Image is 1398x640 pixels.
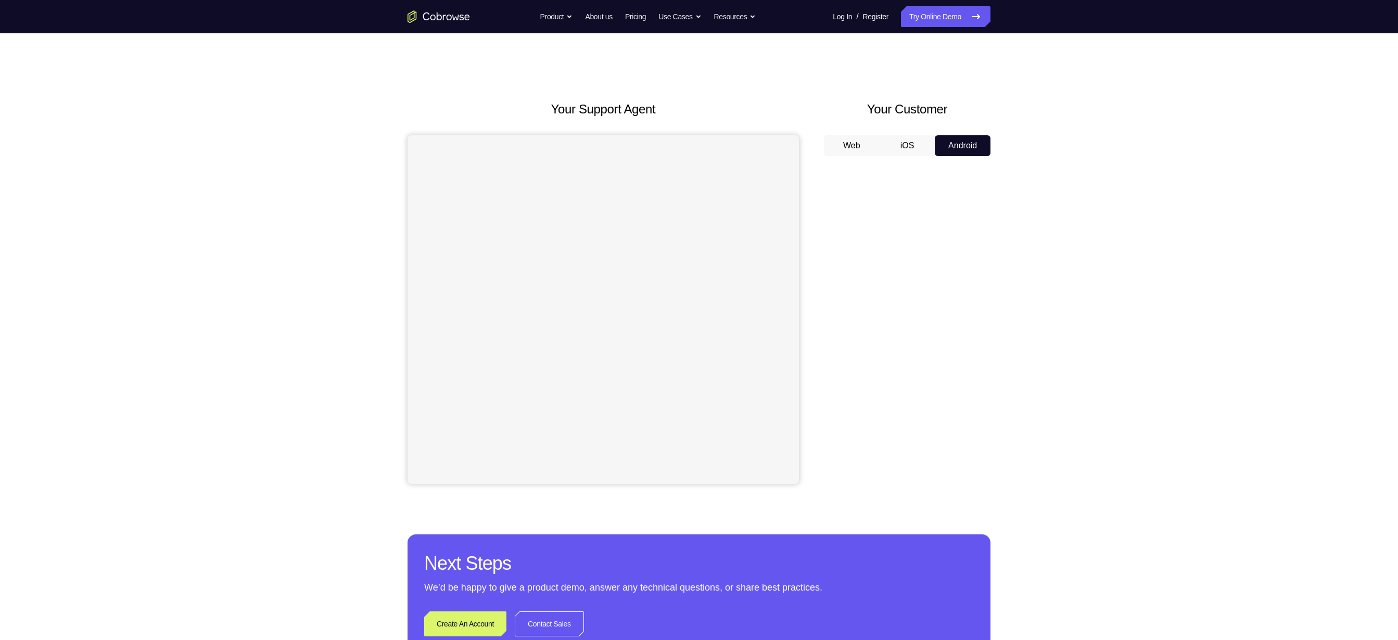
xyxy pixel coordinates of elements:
[408,135,799,484] iframe: Agent
[424,580,974,595] p: We’d be happy to give a product demo, answer any technical questions, or share best practices.
[585,6,612,27] a: About us
[863,6,888,27] a: Register
[408,10,470,23] a: Go to the home page
[714,6,756,27] button: Resources
[824,135,880,156] button: Web
[901,6,990,27] a: Try Online Demo
[515,611,584,636] a: Contact Sales
[540,6,573,27] button: Product
[424,551,974,576] h2: Next Steps
[824,100,990,119] h2: Your Customer
[658,6,701,27] button: Use Cases
[880,135,935,156] button: iOS
[856,10,858,23] span: /
[625,6,646,27] a: Pricing
[935,135,990,156] button: Android
[833,6,852,27] a: Log In
[424,611,506,636] a: Create An Account
[408,100,799,119] h2: Your Support Agent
